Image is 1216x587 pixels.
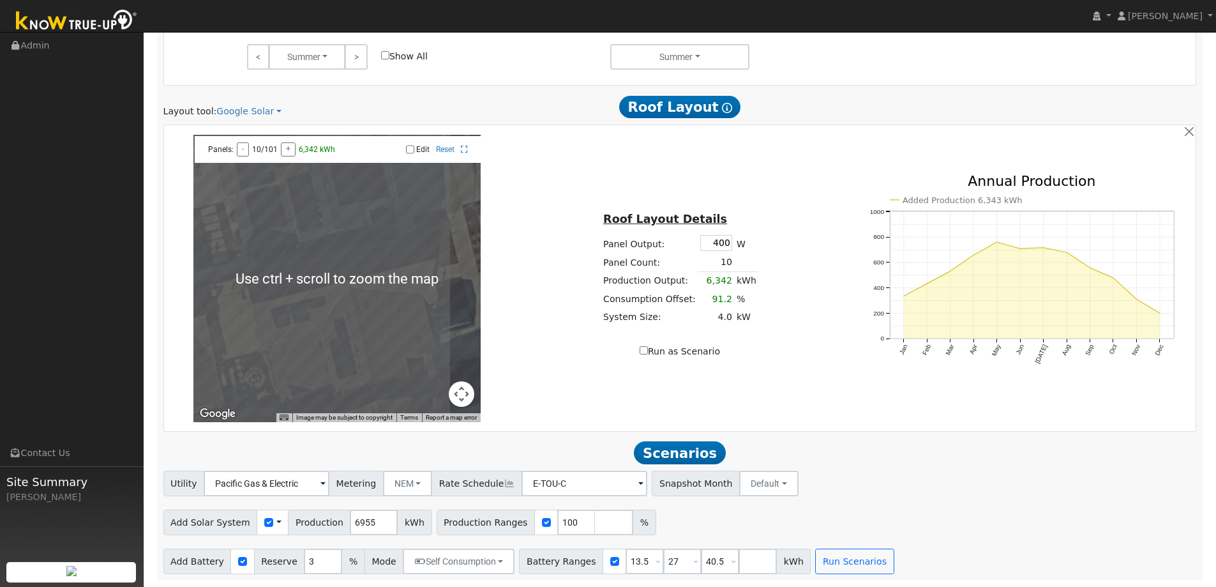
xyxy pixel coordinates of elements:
input: Show All [381,51,389,59]
td: 10 [698,254,734,272]
a: > [345,44,367,70]
text: Oct [1108,343,1119,355]
circle: onclick="" [1088,265,1093,270]
span: Layout tool: [163,106,217,116]
span: Rate Schedule [432,471,522,496]
span: Production [288,510,350,535]
circle: onclick="" [1111,275,1116,280]
a: Reset [436,145,454,154]
img: Google [197,406,239,422]
td: Panel Count: [601,254,698,272]
span: 6,342 kWh [299,145,335,154]
text: Feb [921,343,932,356]
button: Map camera controls [449,381,474,407]
a: Terms (opens in new tab) [400,414,418,421]
text: Apr [968,343,979,355]
span: Reserve [254,549,305,574]
i: Show Help [722,103,732,113]
text: Aug [1061,344,1072,357]
u: Roof Layout Details [603,213,727,225]
button: + [281,142,296,156]
span: Snapshot Month [652,471,740,496]
td: % [734,290,758,308]
span: Scenarios [634,441,725,464]
span: Metering [329,471,384,496]
button: Keyboard shortcuts [280,413,289,422]
td: Panel Output: [601,233,698,254]
span: kWh [776,549,811,574]
circle: onclick="" [948,268,953,273]
label: Edit [416,145,430,154]
td: 91.2 [698,290,734,308]
span: kWh [397,510,432,535]
text: Annual Production [968,173,1095,189]
circle: onclick="" [995,240,1000,245]
span: [PERSON_NAME] [1128,11,1203,21]
span: Utility [163,471,205,496]
text: 800 [873,233,884,240]
text: [DATE] [1034,343,1049,364]
circle: onclick="" [1041,245,1046,250]
div: [PERSON_NAME] [6,491,137,504]
text: 400 [873,284,884,291]
button: Summer [610,44,750,70]
circle: onclick="" [1157,310,1162,316]
input: Select a Utility [204,471,329,496]
text: 1000 [870,208,885,215]
text: May [991,344,1002,358]
span: Mode [364,549,403,574]
text: 200 [873,310,884,317]
span: Image may be subject to copyright [296,414,393,421]
a: Full Screen [461,145,468,154]
button: NEM [383,471,433,496]
circle: onclick="" [971,252,976,257]
td: W [734,233,758,254]
text: 0 [880,335,884,342]
text: Sep [1084,343,1095,356]
text: Nov [1130,344,1141,357]
span: Add Battery [163,549,232,574]
td: kW [734,308,758,326]
text: Jan [898,344,909,356]
td: Production Output: [601,271,698,290]
text: Added Production 6,343 kWh [903,195,1023,205]
a: < [247,44,269,70]
input: Select a Rate Schedule [522,471,647,496]
td: Consumption Offset: [601,290,698,308]
circle: onclick="" [901,294,906,299]
circle: onclick="" [1017,246,1023,251]
span: Site Summary [6,473,137,491]
a: Report a map error [426,414,477,421]
img: Know True-Up [10,7,144,36]
button: Default [739,471,799,496]
label: Show All [381,50,428,63]
circle: onclick="" [1064,250,1069,255]
td: System Size: [601,308,698,326]
span: Roof Layout [619,96,741,119]
text: Mar [944,343,956,356]
input: Run as Scenario [640,346,648,354]
text: Jun [1015,344,1026,356]
circle: onclick="" [924,281,929,286]
span: % [633,510,656,535]
button: Summer [269,44,345,70]
text: 600 [873,259,884,266]
a: Google Solar [216,105,281,118]
span: 10/101 [252,145,278,154]
td: 4.0 [698,308,734,326]
circle: onclick="" [1134,296,1139,301]
span: Production Ranges [437,510,535,535]
button: Self Consumption [403,549,514,574]
td: 6,342 [698,271,734,290]
span: Add Solar System [163,510,258,535]
span: Battery Ranges [519,549,603,574]
button: Run Scenarios [815,549,894,574]
span: Panels: [208,145,234,154]
a: Open this area in Google Maps (opens a new window) [197,406,239,422]
label: Run as Scenario [640,345,720,358]
button: - [237,142,249,156]
span: % [342,549,364,574]
text: Dec [1154,344,1165,357]
td: kWh [734,271,758,290]
img: retrieve [66,566,77,576]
